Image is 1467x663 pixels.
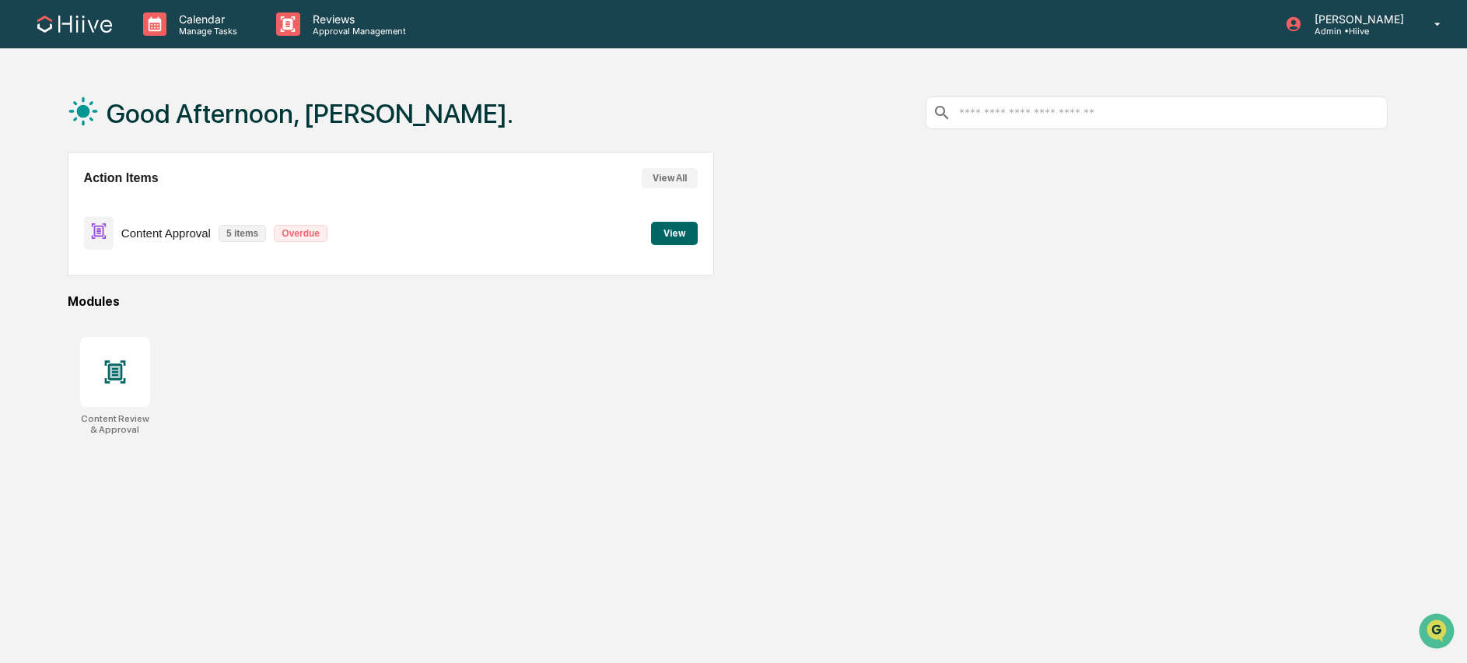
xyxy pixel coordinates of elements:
p: Approval Management [300,26,414,37]
p: Content Approval [121,226,211,240]
div: We're available if you need us! [53,135,197,147]
p: [PERSON_NAME] [1302,12,1412,26]
span: Pylon [155,264,188,275]
img: 1746055101610-c473b297-6a78-478c-a979-82029cc54cd1 [16,119,44,147]
h2: Action Items [84,171,159,185]
p: Overdue [274,225,327,242]
a: 🔎Data Lookup [9,219,104,247]
h1: Good Afternoon, [PERSON_NAME]. [107,98,513,129]
a: View [651,225,698,240]
div: Content Review & Approval [80,413,150,435]
span: Data Lookup [31,226,98,241]
div: 🔎 [16,227,28,240]
p: How can we help? [16,33,283,58]
span: Attestations [128,196,193,212]
a: 🖐️Preclearance [9,190,107,218]
p: Admin • Hiive [1302,26,1412,37]
button: Start new chat [264,124,283,142]
div: 🖐️ [16,198,28,210]
img: logo [37,16,112,33]
div: Start new chat [53,119,255,135]
a: 🗄️Attestations [107,190,199,218]
iframe: Open customer support [1417,612,1459,654]
button: View All [642,168,698,188]
span: Preclearance [31,196,100,212]
p: Calendar [166,12,245,26]
p: Manage Tasks [166,26,245,37]
a: Powered byPylon [110,263,188,275]
button: View [651,222,698,245]
p: Reviews [300,12,414,26]
div: 🗄️ [113,198,125,210]
p: 5 items [219,225,266,242]
div: Modules [68,294,1388,309]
